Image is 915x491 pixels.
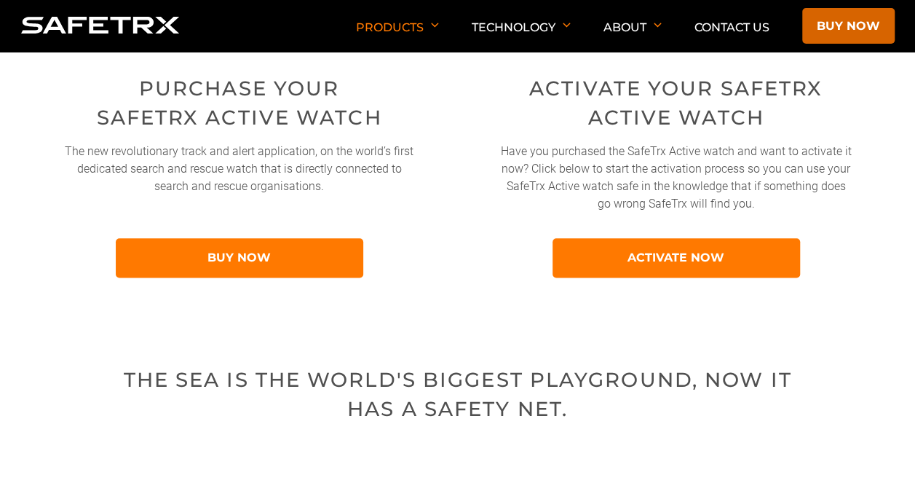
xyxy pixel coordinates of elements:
[694,20,769,34] a: Contact Us
[63,143,416,213] p: The new revolutionary track and alert application, on the world’s first dedicated search and resc...
[563,23,571,28] img: Arrow down icon
[117,365,799,423] h2: The sea is the world's biggest playground, now it has a safety net.
[499,143,853,213] p: Have you purchased the SafeTrx Active watch and want to activate it now? Click below to start the...
[526,74,826,132] h2: ACTIVATE YOUR SAFETRX ACTIVE WATCH
[431,23,439,28] img: Arrow down icon
[116,238,363,278] a: BUY NOW
[603,20,662,52] p: About
[654,23,662,28] img: Arrow down icon
[90,74,389,132] h2: PURCHASE YOUR SAFETRX ACTIVE WATCH
[356,20,439,52] p: Products
[472,20,571,52] p: Technology
[21,17,180,34] img: Logo SafeTrx
[802,8,895,44] a: Buy now
[552,238,800,278] a: ACTIVATE NOW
